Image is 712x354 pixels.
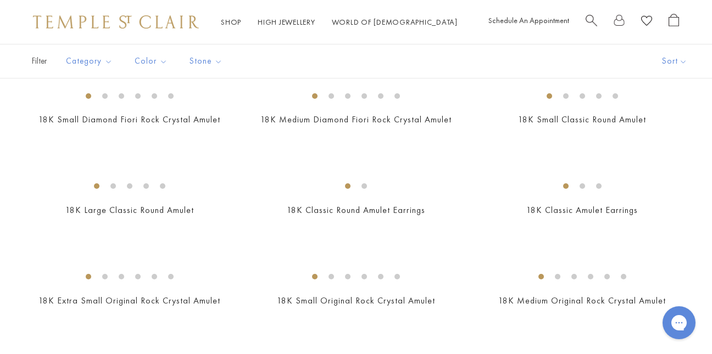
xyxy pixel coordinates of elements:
[221,15,458,29] nav: Main navigation
[498,295,666,306] a: 18K Medium Original Rock Crystal Amulet
[518,114,646,125] a: 18K Small Classic Round Amulet
[129,54,176,68] span: Color
[33,15,199,29] img: Temple St. Clair
[60,54,121,68] span: Category
[181,49,231,74] button: Stone
[641,14,652,31] a: View Wishlist
[277,295,435,306] a: 18K Small Original Rock Crystal Amulet
[526,204,638,216] a: 18K Classic Amulet Earrings
[332,17,458,27] a: World of [DEMOGRAPHIC_DATA]World of [DEMOGRAPHIC_DATA]
[586,14,597,31] a: Search
[221,17,241,27] a: ShopShop
[184,54,231,68] span: Stone
[657,302,701,343] iframe: Gorgias live chat messenger
[260,114,452,125] a: 18K Medium Diamond Fiori Rock Crystal Amulet
[488,15,569,25] a: Schedule An Appointment
[126,49,176,74] button: Color
[65,204,194,216] a: 18K Large Classic Round Amulet
[287,204,425,216] a: 18K Classic Round Amulet Earrings
[669,14,679,31] a: Open Shopping Bag
[38,114,220,125] a: 18K Small Diamond Fiori Rock Crystal Amulet
[58,49,121,74] button: Category
[38,295,220,306] a: 18K Extra Small Original Rock Crystal Amulet
[258,17,315,27] a: High JewelleryHigh Jewellery
[637,44,712,78] button: Show sort by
